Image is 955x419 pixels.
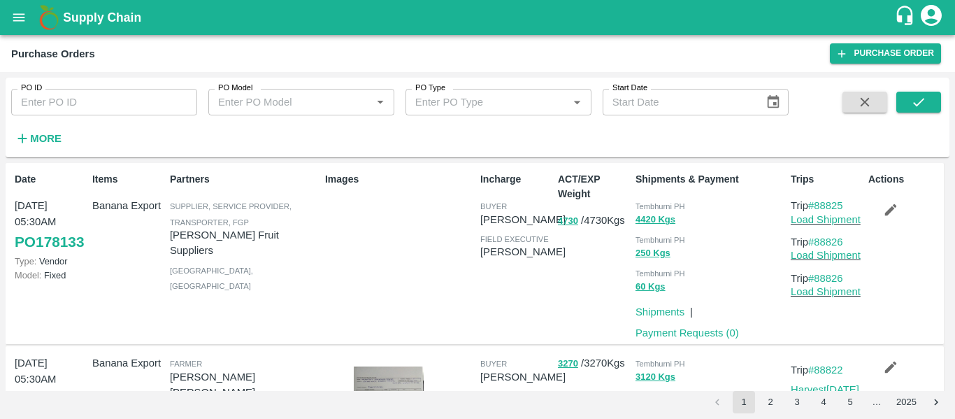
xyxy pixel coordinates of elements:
input: Enter PO Model [213,93,367,111]
button: Open [371,93,389,111]
p: Actions [868,172,940,187]
p: Fixed [15,269,87,282]
p: [PERSON_NAME] [480,244,566,260]
a: #88826 [808,273,843,284]
button: 4420 Kgs [636,212,675,228]
a: Supply Chain [63,8,894,27]
button: page 1 [733,391,755,413]
a: Load Shipment [791,250,861,261]
span: Supplier, Service Provider, Transporter, FGP [170,202,292,226]
div: | [684,299,693,320]
p: Trip [791,362,863,378]
div: Purchase Orders [11,45,95,63]
p: [PERSON_NAME] Fruit Suppliers [170,227,319,259]
input: Enter PO ID [11,89,197,115]
button: Go to page 2 [759,391,782,413]
p: Trips [791,172,863,187]
label: PO Type [415,83,445,94]
button: 4730 [558,213,578,229]
button: 60 Kgs [636,279,666,295]
button: Go to page 4 [812,391,835,413]
button: Go to page 5 [839,391,861,413]
p: Date [15,172,87,187]
p: Vendor [15,255,87,268]
p: [DATE] 05:30AM [15,198,87,229]
button: 3120 Kgs [636,369,675,385]
label: Start Date [612,83,647,94]
span: Model: [15,270,41,280]
p: Banana Export [92,355,164,371]
label: PO Model [218,83,253,94]
a: PO178133 [15,229,84,255]
p: Trip [791,198,863,213]
p: Incharge [480,172,552,187]
button: 3270 [558,356,578,372]
span: [GEOGRAPHIC_DATA] , [GEOGRAPHIC_DATA] [170,267,253,290]
span: Tembhurni PH [636,202,685,211]
span: Tembhurni PH [636,236,685,244]
p: Items [92,172,164,187]
p: Images [325,172,475,187]
p: ACT/EXP Weight [558,172,630,201]
input: Enter PO Type [410,93,564,111]
div: account of current user [919,3,944,32]
a: Payment Requests (0) [636,327,739,339]
p: [PERSON_NAME] [480,212,566,227]
a: Load Shipment [791,214,861,225]
button: Open [568,93,586,111]
nav: pagination navigation [704,391,949,413]
span: Tembhurni PH [636,269,685,278]
p: [DATE] 05:30AM [15,355,87,387]
b: Supply Chain [63,10,141,24]
a: Load Shipment [791,286,861,297]
span: buyer [480,202,507,211]
span: buyer [480,360,507,368]
button: More [11,127,65,150]
button: Choose date [760,89,787,115]
p: Shipments & Payment [636,172,785,187]
div: … [866,396,888,409]
p: Banana Export [92,198,164,213]
p: / 4730 Kgs [558,213,630,229]
span: Tembhurni PH [636,360,685,368]
span: Farmer [170,360,202,368]
button: Go to page 3 [786,391,808,413]
p: Trip [791,234,863,250]
p: Trip [791,271,863,286]
p: [PERSON_NAME] [480,369,566,385]
a: PO178130 [15,387,84,412]
a: Shipments [636,306,684,318]
a: #88825 [808,200,843,211]
span: field executive [480,235,549,243]
span: Type: [15,256,36,267]
a: #88826 [808,236,843,248]
img: logo [35,3,63,31]
button: Go to page 2025 [892,391,921,413]
button: 250 Kgs [636,246,670,262]
strong: More [30,133,62,144]
input: Start Date [603,89,755,115]
p: [PERSON_NAME] [PERSON_NAME] [170,369,319,401]
div: customer-support [894,5,919,30]
button: Go to next page [925,391,947,413]
label: PO ID [21,83,42,94]
a: #88822 [808,364,843,376]
a: Purchase Order [830,43,941,64]
p: / 3270 Kgs [558,355,630,371]
button: open drawer [3,1,35,34]
a: Harvest[DATE] 05:30AM [791,384,859,411]
p: Partners [170,172,319,187]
